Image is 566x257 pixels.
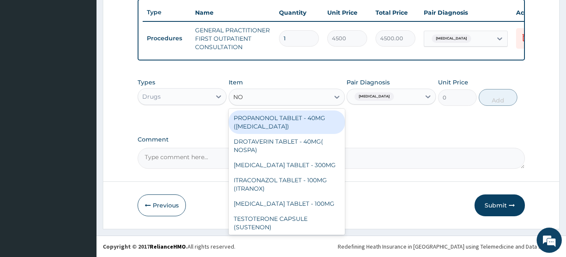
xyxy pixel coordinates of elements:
span: We're online! [49,76,116,160]
div: ITRACONAZOL TABLET - 100MG (ITRANOX) [229,173,345,196]
th: Name [191,4,275,21]
th: Type [143,5,191,20]
a: RelianceHMO [150,243,186,250]
th: Total Price [371,4,420,21]
th: Pair Diagnosis [420,4,512,21]
td: GENERAL PRACTITIONER FIRST OUTPATIENT CONSULTATION [191,22,275,55]
div: Minimize live chat window [138,4,158,24]
label: Pair Diagnosis [347,78,390,87]
td: Procedures [143,31,191,46]
div: [MEDICAL_DATA] TABLET - 100MG [229,196,345,211]
span: [MEDICAL_DATA] [432,34,471,43]
label: Unit Price [438,78,468,87]
div: Chat with us now [44,47,141,58]
footer: All rights reserved. [97,236,566,257]
th: Actions [512,4,554,21]
div: PROPANONOL TABLET - 40MG ([MEDICAL_DATA]) [229,110,345,134]
span: [MEDICAL_DATA] [355,92,394,101]
div: [MEDICAL_DATA] TABLET - 300MG [229,157,345,173]
label: Types [138,79,155,86]
button: Submit [475,194,525,216]
th: Unit Price [323,4,371,21]
button: Add [479,89,517,106]
textarea: Type your message and hit 'Enter' [4,169,160,199]
div: Redefining Heath Insurance in [GEOGRAPHIC_DATA] using Telemedicine and Data Science! [338,242,560,251]
div: TESTOTERONE CAPSULE (SUSTENON) [229,211,345,235]
div: Drugs [142,92,161,101]
th: Quantity [275,4,323,21]
strong: Copyright © 2017 . [103,243,188,250]
div: DROTAVERIN TABLET - 40MG( NOSPA) [229,134,345,157]
label: Comment [138,136,525,143]
label: Item [229,78,243,87]
button: Previous [138,194,186,216]
img: d_794563401_company_1708531726252_794563401 [16,42,34,63]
